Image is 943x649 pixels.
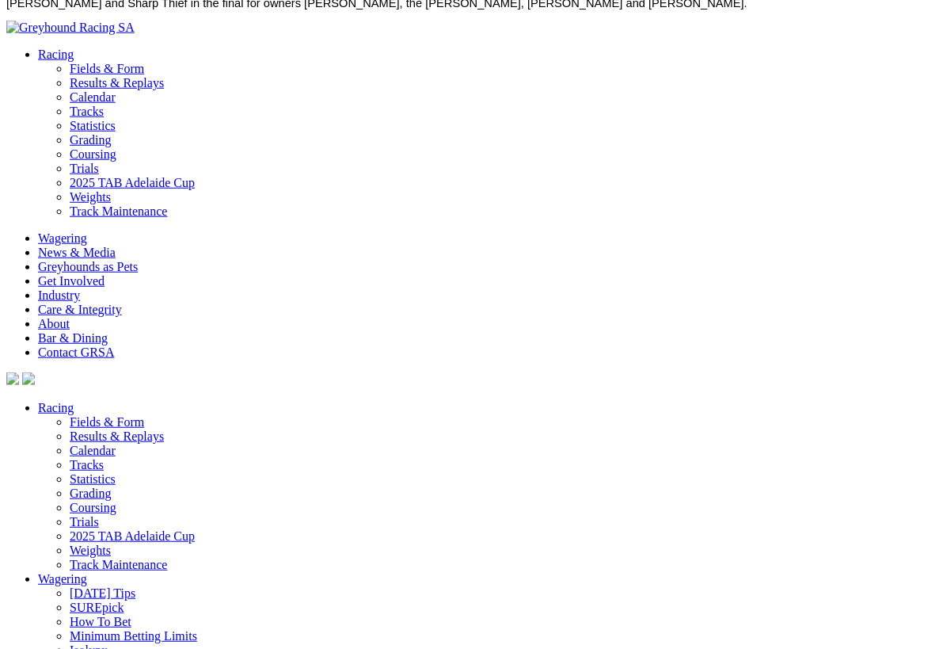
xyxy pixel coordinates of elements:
[38,331,108,345] a: Bar & Dining
[38,48,74,61] a: Racing
[70,204,167,218] a: Track Maintenance
[70,615,131,628] a: How To Bet
[70,62,144,75] a: Fields & Form
[70,529,195,543] a: 2025 TAB Adelaide Cup
[70,515,99,529] a: Trials
[70,76,164,90] a: Results & Replays
[70,133,111,147] a: Grading
[70,601,124,614] a: SUREpick
[38,345,114,359] a: Contact GRSA
[70,586,135,600] a: [DATE] Tips
[70,176,195,189] a: 2025 TAB Adelaide Cup
[70,105,104,118] a: Tracks
[38,246,116,259] a: News & Media
[70,458,104,471] a: Tracks
[38,317,70,330] a: About
[6,21,135,35] img: Greyhound Racing SA
[38,231,87,245] a: Wagering
[38,572,87,586] a: Wagering
[38,401,74,414] a: Racing
[70,558,167,571] a: Track Maintenance
[70,190,111,204] a: Weights
[38,303,122,316] a: Care & Integrity
[6,372,19,385] img: facebook.svg
[70,119,116,132] a: Statistics
[70,472,116,486] a: Statistics
[22,372,35,385] img: twitter.svg
[70,501,116,514] a: Coursing
[38,288,80,302] a: Industry
[70,544,111,557] a: Weights
[70,90,116,104] a: Calendar
[38,274,105,288] a: Get Involved
[38,260,138,273] a: Greyhounds as Pets
[70,147,116,161] a: Coursing
[70,415,144,429] a: Fields & Form
[70,162,99,175] a: Trials
[70,429,164,443] a: Results & Replays
[70,487,111,500] a: Grading
[70,444,116,457] a: Calendar
[70,629,197,643] a: Minimum Betting Limits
